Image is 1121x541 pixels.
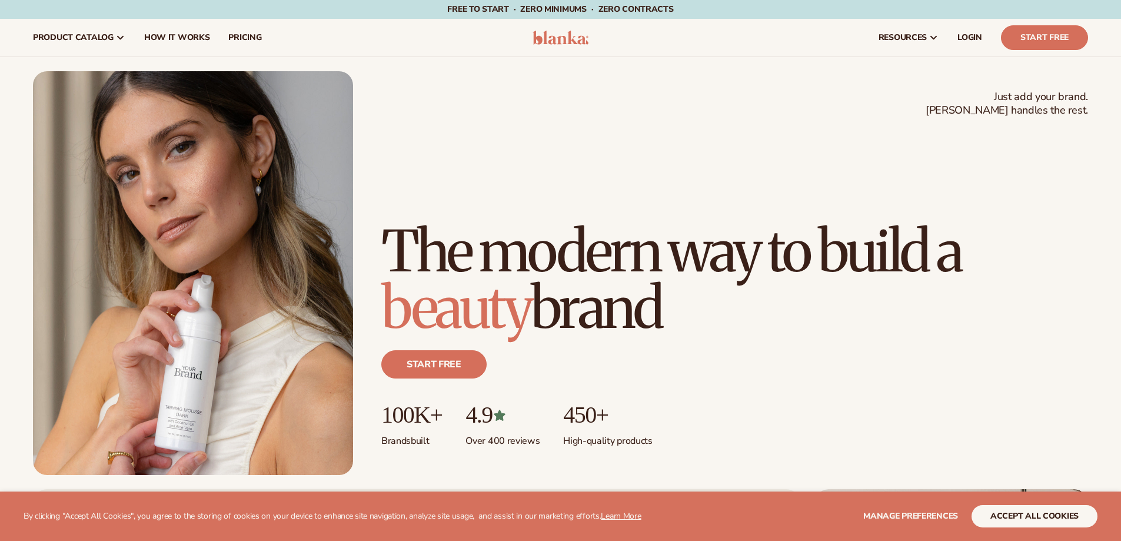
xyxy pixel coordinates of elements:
p: High-quality products [563,428,652,447]
a: How It Works [135,19,219,57]
p: 4.9 [465,402,540,428]
img: Female holding tanning mousse. [33,71,353,475]
a: Start Free [1001,25,1088,50]
span: beauty [381,273,531,343]
span: product catalog [33,33,114,42]
a: resources [869,19,948,57]
a: LOGIN [948,19,992,57]
button: Manage preferences [863,505,958,527]
a: pricing [219,19,271,57]
img: logo [533,31,588,45]
a: Learn More [601,510,641,522]
p: 100K+ [381,402,442,428]
span: Free to start · ZERO minimums · ZERO contracts [447,4,673,15]
h1: The modern way to build a brand [381,223,1088,336]
a: product catalog [24,19,135,57]
span: Just add your brand. [PERSON_NAME] handles the rest. [926,90,1088,118]
span: LOGIN [957,33,982,42]
a: Start free [381,350,487,379]
p: Over 400 reviews [465,428,540,447]
span: How It Works [144,33,210,42]
p: 450+ [563,402,652,428]
p: By clicking "Accept All Cookies", you agree to the storing of cookies on your device to enhance s... [24,512,641,522]
span: pricing [228,33,261,42]
button: accept all cookies [972,505,1097,527]
p: Brands built [381,428,442,447]
span: Manage preferences [863,510,958,522]
span: resources [879,33,927,42]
